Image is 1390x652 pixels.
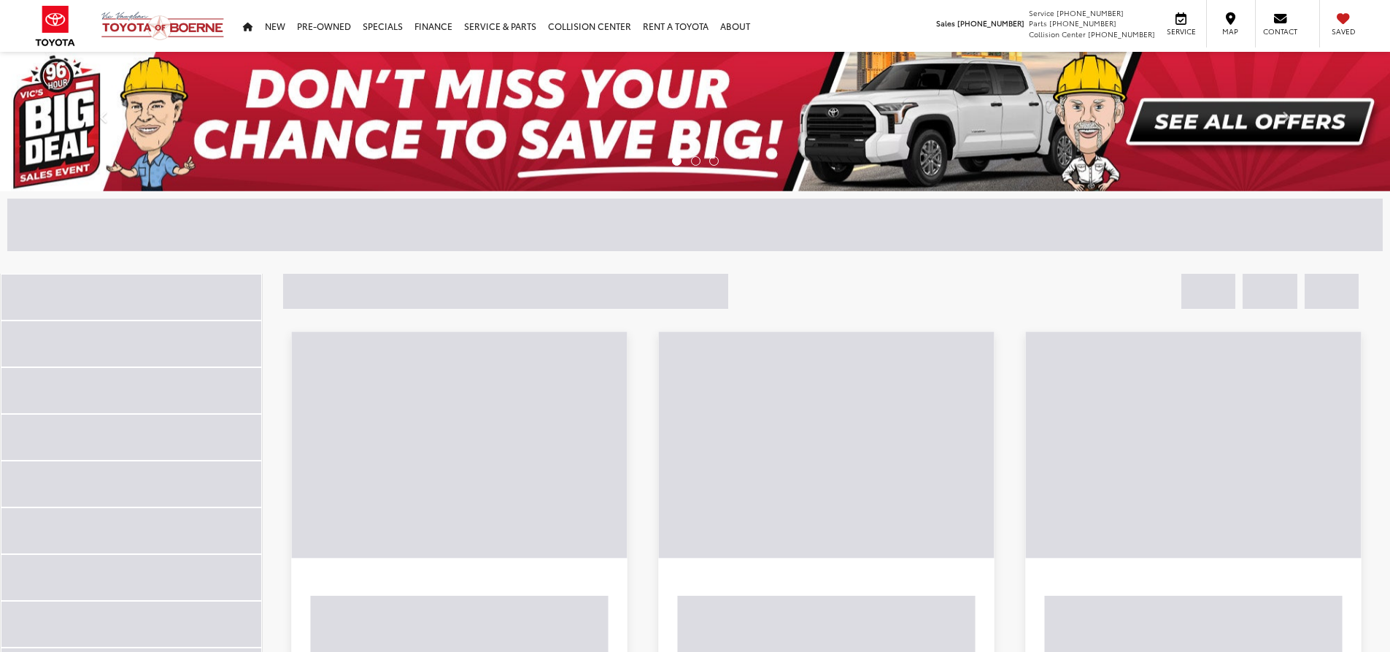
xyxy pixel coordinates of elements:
[1263,26,1297,37] span: Contact
[1029,7,1054,18] span: Service
[936,18,955,28] span: Sales
[1049,18,1116,28] span: [PHONE_NUMBER]
[957,18,1024,28] span: [PHONE_NUMBER]
[1088,28,1155,39] span: [PHONE_NUMBER]
[1327,26,1359,37] span: Saved
[1165,26,1197,37] span: Service
[1029,28,1086,39] span: Collision Center
[1214,26,1246,37] span: Map
[1029,18,1047,28] span: Parts
[101,11,225,41] img: Vic Vaughan Toyota of Boerne
[1057,7,1124,18] span: [PHONE_NUMBER]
